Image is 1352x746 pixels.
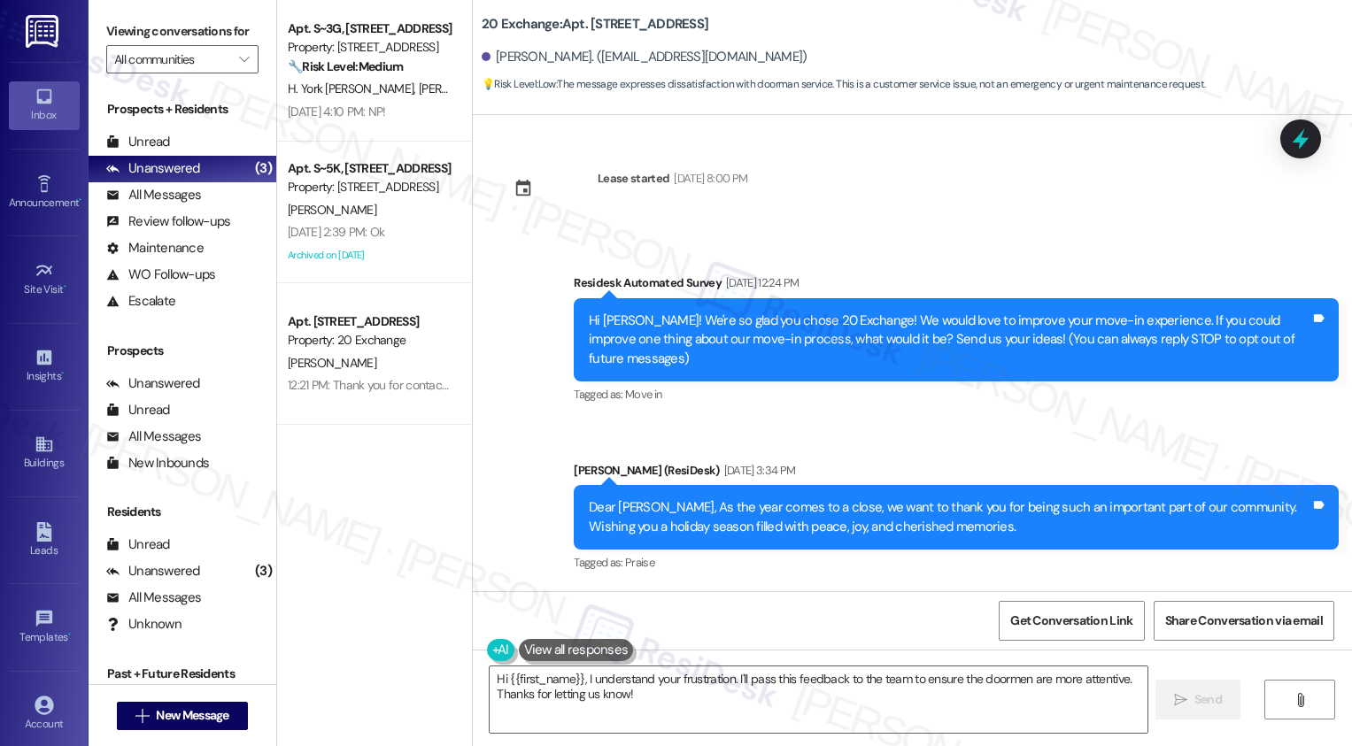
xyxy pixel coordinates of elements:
div: All Messages [106,186,201,204]
div: Property: [STREET_ADDRESS] [288,178,452,196]
span: • [64,281,66,293]
div: Escalate [106,292,175,311]
div: (3) [251,155,276,182]
div: Unanswered [106,159,200,178]
div: Unread [106,535,170,554]
span: [PERSON_NAME] [419,81,513,96]
div: [DATE] 2:39 PM: Ok [288,224,384,240]
span: New Message [156,706,228,725]
div: 12:21 PM: Thank you for contacting our leasing department. A leasing partner will be in touch wit... [288,377,1046,393]
span: Share Conversation via email [1165,611,1323,630]
div: Apt. S~3G, [STREET_ADDRESS] [288,19,452,38]
div: Unread [106,133,170,151]
strong: 🔧 Risk Level: Medium [288,58,403,74]
span: Praise [625,555,654,570]
div: Property: [STREET_ADDRESS] [288,38,452,57]
div: Hi [PERSON_NAME]! We're so glad you chose 20 Exchange! We would love to improve your move-in expe... [589,311,1310,368]
span: Get Conversation Link [1010,611,1132,630]
a: Inbox [9,81,80,129]
div: Past + Future Residents [89,665,276,683]
a: Buildings [9,429,80,477]
div: New Inbounds [106,454,209,473]
a: Insights • [9,342,80,390]
div: Review follow-ups [106,212,230,231]
div: [DATE] 12:24 PM [722,273,799,292]
i:  [1174,693,1187,707]
input: All communities [114,45,230,73]
div: Tagged as: [574,381,1339,407]
div: Unknown [106,615,182,634]
div: Maintenance [106,239,204,258]
span: [PERSON_NAME] [288,355,376,371]
div: All Messages [106,588,201,607]
button: Share Conversation via email [1154,601,1334,641]
i:  [239,52,249,66]
div: [DATE] 3:34 PM [720,461,796,480]
div: Dear [PERSON_NAME], As the year comes to a close, we want to thank you for being such an importan... [589,498,1310,536]
a: Templates • [9,604,80,651]
span: H. York [PERSON_NAME] [288,81,419,96]
div: Property: 20 Exchange [288,331,452,350]
div: Apt. [STREET_ADDRESS] [288,312,452,331]
span: • [68,628,71,641]
a: Site Visit • [9,256,80,304]
div: (3) [251,558,276,585]
div: Lease started [598,169,670,188]
div: All Messages [106,427,201,446]
div: Unanswered [106,562,200,581]
span: • [61,367,64,380]
strong: 💡 Risk Level: Low [482,77,556,91]
i:  [135,709,149,723]
button: Get Conversation Link [999,601,1144,641]
div: Apt. S~5K, [STREET_ADDRESS] [288,159,452,178]
span: • [79,194,81,206]
i:  [1294,693,1307,707]
div: Prospects + Residents [89,100,276,119]
label: Viewing conversations for [106,18,259,45]
span: [PERSON_NAME] [288,202,376,218]
div: Archived on [DATE] [286,244,453,266]
div: Residents [89,503,276,521]
div: Tagged as: [574,550,1339,575]
span: Move in [625,387,661,402]
a: Account [9,690,80,738]
div: Unread [106,401,170,419]
div: Prospects [89,342,276,360]
div: WO Follow-ups [106,265,215,284]
div: [PERSON_NAME] (ResiDesk) [574,461,1339,486]
div: [DATE] 4:10 PM: NP! [288,104,386,119]
b: 20 Exchange: Apt. [STREET_ADDRESS] [482,15,708,34]
div: [PERSON_NAME]. ([EMAIL_ADDRESS][DOMAIN_NAME]) [482,48,807,66]
div: Residesk Automated Survey [574,273,1339,298]
button: Send [1155,680,1241,719]
textarea: Hi {{first_name}}, I understand your frustration. I'll pass this feedback to the team to ensure t... [490,666,1147,733]
span: : The message expresses dissatisfaction with doorman service. This is a customer service issue, n... [482,75,1206,94]
img: ResiDesk Logo [26,15,62,48]
button: New Message [117,702,248,730]
div: [DATE] 8:00 PM [669,169,747,188]
a: Leads [9,517,80,565]
span: Send [1194,690,1222,709]
div: Unanswered [106,374,200,393]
